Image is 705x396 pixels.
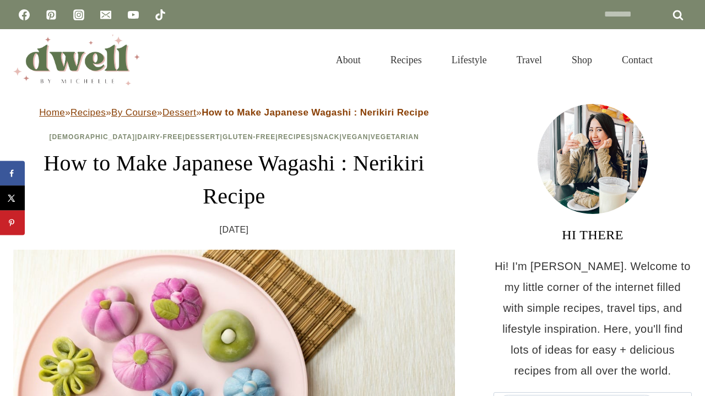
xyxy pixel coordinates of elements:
[13,35,140,85] img: DWELL by michelle
[278,133,311,141] a: Recipes
[111,107,157,118] a: By Course
[673,51,692,69] button: View Search Form
[557,41,607,79] a: Shop
[220,222,249,238] time: [DATE]
[607,41,668,79] a: Contact
[39,107,65,118] a: Home
[313,133,340,141] a: Snack
[68,4,90,26] a: Instagram
[13,4,35,26] a: Facebook
[149,4,171,26] a: TikTok
[95,4,117,26] a: Email
[185,133,220,141] a: Dessert
[40,4,62,26] a: Pinterest
[493,256,692,381] p: Hi! I'm [PERSON_NAME]. Welcome to my little corner of the internet filled with simple recipes, tr...
[223,133,275,141] a: Gluten-Free
[371,133,419,141] a: Vegetarian
[502,41,557,79] a: Travel
[321,41,376,79] a: About
[122,4,144,26] a: YouTube
[49,133,419,141] span: | | | | | | |
[70,107,106,118] a: Recipes
[321,41,668,79] nav: Primary Navigation
[162,107,196,118] a: Dessert
[437,41,502,79] a: Lifestyle
[493,225,692,245] h3: HI THERE
[13,147,455,213] h1: How to Make Japanese Wagashi : Nerikiri Recipe
[39,107,429,118] span: » » » »
[342,133,368,141] a: Vegan
[49,133,135,141] a: [DEMOGRAPHIC_DATA]
[376,41,437,79] a: Recipes
[137,133,182,141] a: Dairy-Free
[202,107,429,118] strong: How to Make Japanese Wagashi : Nerikiri Recipe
